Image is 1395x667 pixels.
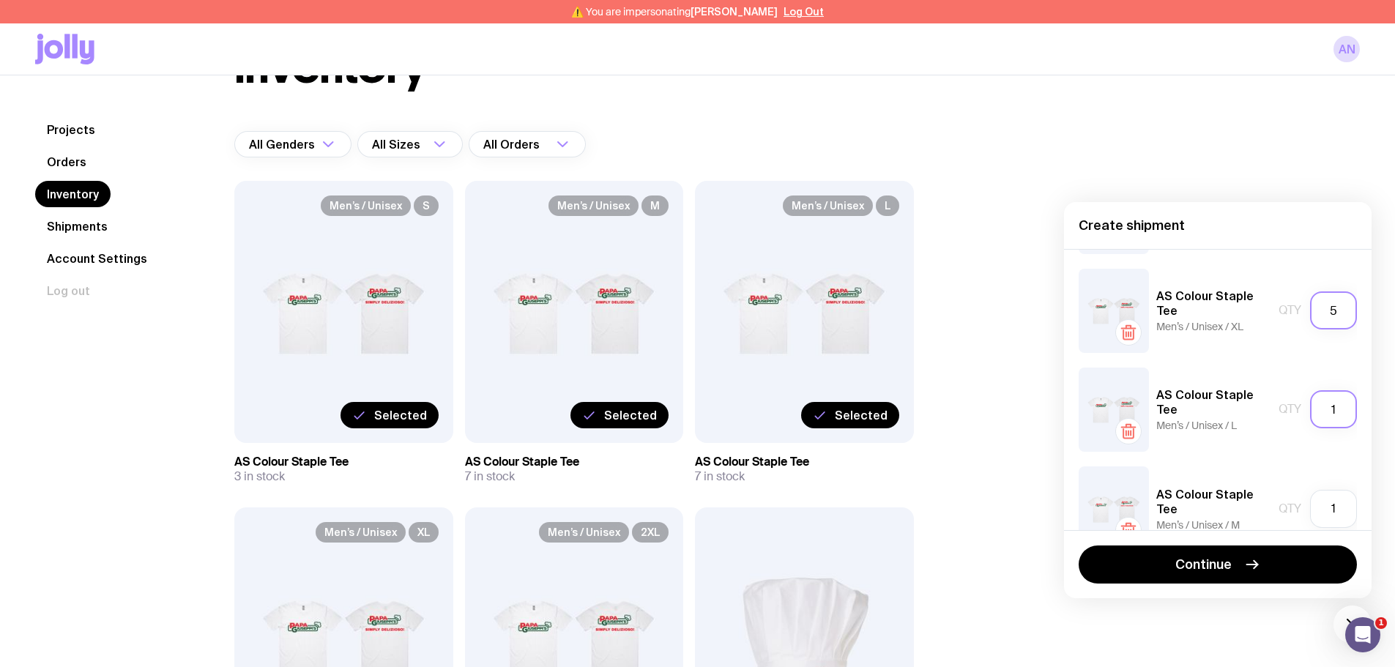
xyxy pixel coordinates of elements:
[695,455,914,469] h3: AS Colour Staple Tee
[1079,217,1357,234] h4: Create shipment
[835,408,888,422] span: Selected
[234,131,351,157] div: Search for option
[35,181,111,207] a: Inventory
[1156,288,1271,318] h5: AS Colour Staple Tee
[465,455,684,469] h3: AS Colour Staple Tee
[695,469,745,484] span: 7 in stock
[784,6,824,18] button: Log Out
[372,131,423,157] span: All Sizes
[1156,519,1240,531] span: Men’s / Unisex / M
[35,213,119,239] a: Shipments
[632,522,669,543] span: 2XL
[316,522,406,543] span: Men’s / Unisex
[876,195,899,216] span: L
[571,6,778,18] span: ⚠️ You are impersonating
[483,131,543,157] span: All Orders
[374,408,427,422] span: Selected
[234,469,285,484] span: 3 in stock
[1279,502,1301,516] span: Qty
[321,195,411,216] span: Men’s / Unisex
[1345,617,1380,652] iframe: Intercom live chat
[465,469,515,484] span: 7 in stock
[641,195,669,216] span: M
[35,277,102,304] button: Log out
[35,116,107,143] a: Projects
[1279,402,1301,417] span: Qty
[234,43,427,90] h1: Inventory
[1156,321,1243,332] span: Men’s / Unisex / XL
[543,131,552,157] input: Search for option
[357,131,463,157] div: Search for option
[1156,487,1271,516] h5: AS Colour Staple Tee
[1156,387,1271,417] h5: AS Colour Staple Tee
[35,149,98,175] a: Orders
[783,195,873,216] span: Men’s / Unisex
[691,6,778,18] span: [PERSON_NAME]
[1175,556,1232,573] span: Continue
[423,131,429,157] input: Search for option
[35,245,159,272] a: Account Settings
[1156,420,1237,431] span: Men’s / Unisex / L
[414,195,439,216] span: S
[1333,36,1360,62] a: AN
[469,131,586,157] div: Search for option
[1279,303,1301,318] span: Qty
[409,522,439,543] span: XL
[249,131,318,157] span: All Genders
[234,455,453,469] h3: AS Colour Staple Tee
[604,408,657,422] span: Selected
[1375,617,1387,629] span: 1
[1079,545,1357,584] button: Continue
[539,522,629,543] span: Men’s / Unisex
[548,195,639,216] span: Men’s / Unisex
